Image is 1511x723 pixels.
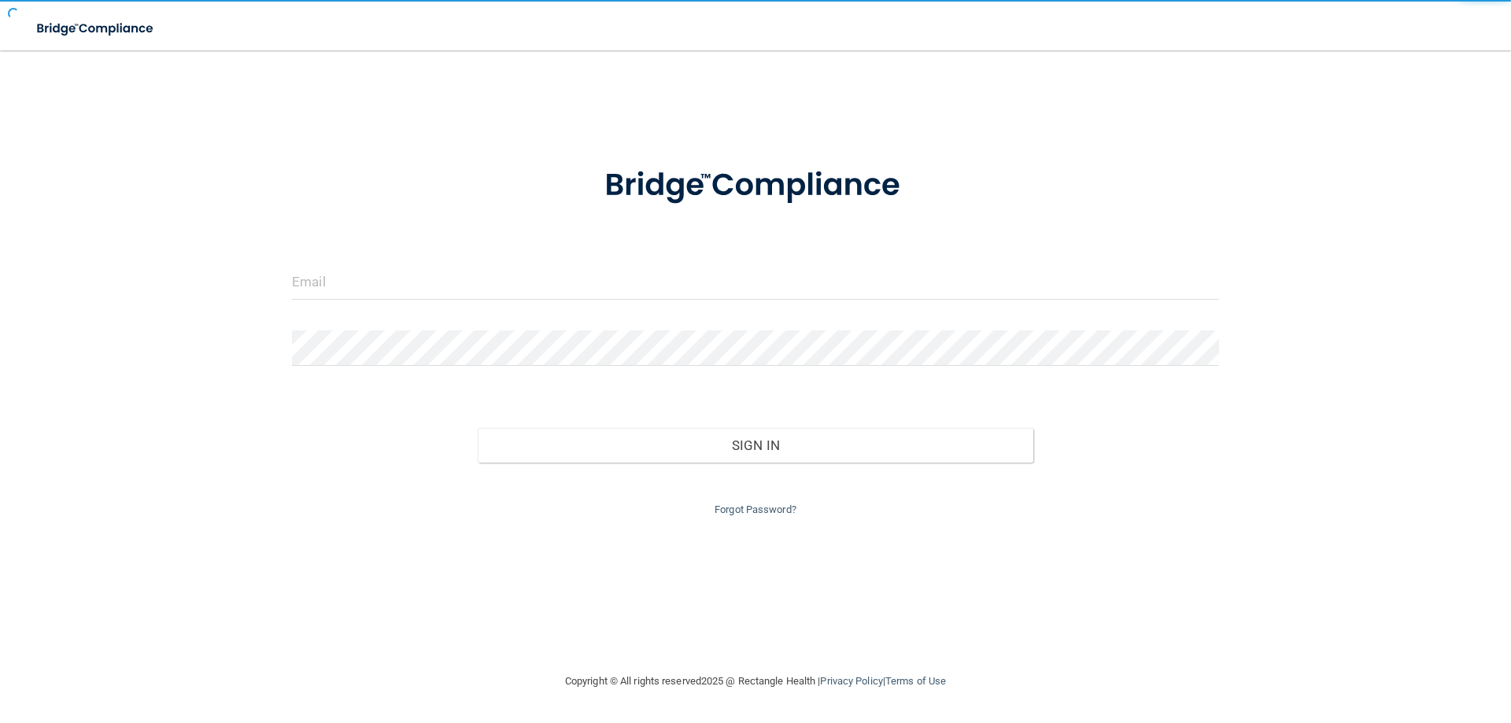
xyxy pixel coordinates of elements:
div: Copyright © All rights reserved 2025 @ Rectangle Health | | [468,656,1043,706]
a: Terms of Use [885,675,946,687]
a: Privacy Policy [820,675,882,687]
img: bridge_compliance_login_screen.278c3ca4.svg [24,13,168,45]
input: Email [292,264,1219,300]
button: Sign In [478,428,1034,463]
img: bridge_compliance_login_screen.278c3ca4.svg [572,145,939,227]
a: Forgot Password? [715,504,796,515]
